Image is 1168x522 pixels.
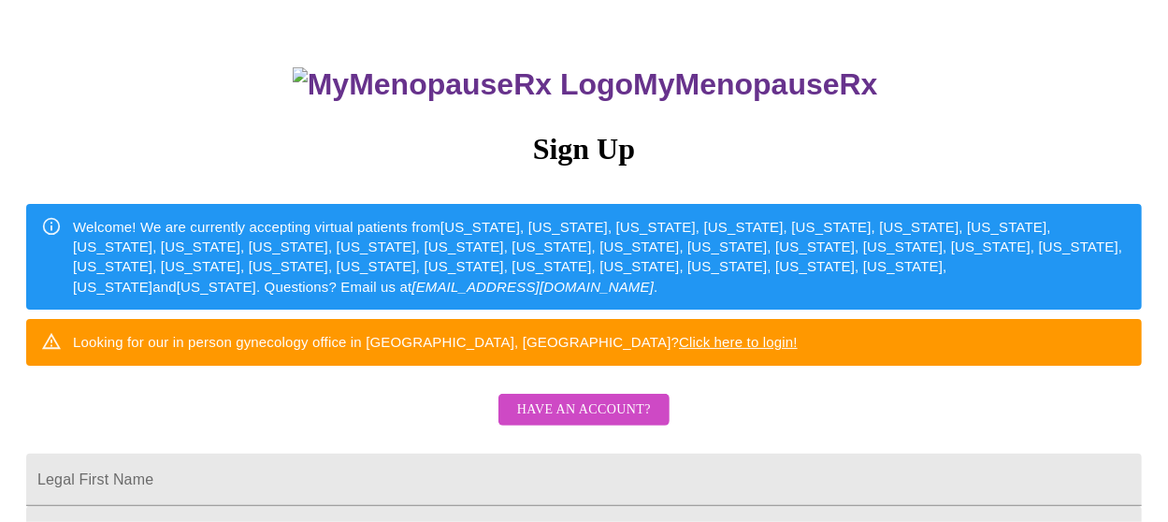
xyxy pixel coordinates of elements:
[494,414,674,430] a: Have an account?
[73,325,798,359] div: Looking for our in person gynecology office in [GEOGRAPHIC_DATA], [GEOGRAPHIC_DATA]?
[26,132,1142,167] h3: Sign Up
[73,210,1127,305] div: Welcome! We are currently accepting virtual patients from [US_STATE], [US_STATE], [US_STATE], [US...
[517,399,651,422] span: Have an account?
[498,394,670,427] button: Have an account?
[29,67,1143,102] h3: MyMenopauseRx
[679,334,798,350] a: Click here to login!
[293,67,633,102] img: MyMenopauseRx Logo
[411,279,654,295] em: [EMAIL_ADDRESS][DOMAIN_NAME]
